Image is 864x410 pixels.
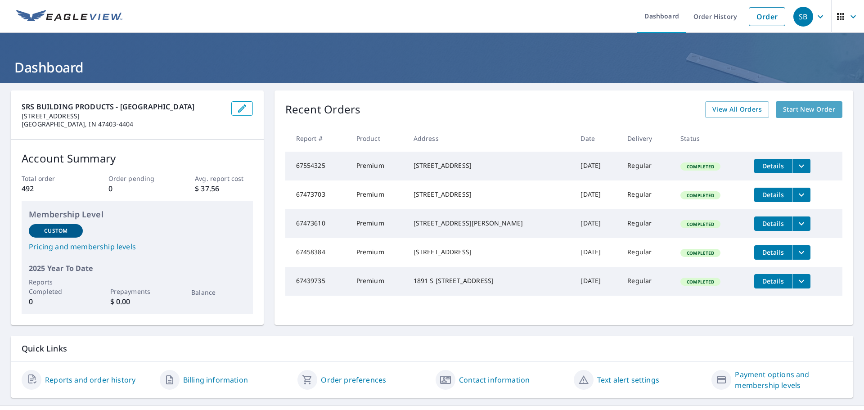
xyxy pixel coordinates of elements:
[776,101,842,118] a: Start New Order
[620,209,673,238] td: Regular
[285,152,349,180] td: 67554325
[792,188,810,202] button: filesDropdownBtn-67473703
[681,163,720,170] span: Completed
[414,248,567,257] div: [STREET_ADDRESS]
[573,152,620,180] td: [DATE]
[191,288,245,297] p: Balance
[681,279,720,285] span: Completed
[29,277,83,296] p: Reports Completed
[349,267,406,296] td: Premium
[792,216,810,231] button: filesDropdownBtn-67473610
[29,296,83,307] p: 0
[754,159,792,173] button: detailsBtn-67554325
[22,343,842,354] p: Quick Links
[29,208,246,221] p: Membership Level
[108,183,166,194] p: 0
[321,374,386,385] a: Order preferences
[754,216,792,231] button: detailsBtn-67473610
[597,374,659,385] a: Text alert settings
[792,245,810,260] button: filesDropdownBtn-67458384
[349,238,406,267] td: Premium
[760,190,787,199] span: Details
[22,183,79,194] p: 492
[573,125,620,152] th: Date
[793,7,813,27] div: SB
[681,250,720,256] span: Completed
[760,248,787,257] span: Details
[760,162,787,170] span: Details
[573,238,620,267] td: [DATE]
[573,209,620,238] td: [DATE]
[285,101,361,118] p: Recent Orders
[414,276,567,285] div: 1891 S [STREET_ADDRESS]
[783,104,835,115] span: Start New Order
[108,174,166,183] p: Order pending
[620,180,673,209] td: Regular
[183,374,248,385] a: Billing information
[44,227,67,235] p: Custom
[22,150,253,167] p: Account Summary
[705,101,769,118] a: View All Orders
[285,209,349,238] td: 67473610
[673,125,747,152] th: Status
[573,267,620,296] td: [DATE]
[285,267,349,296] td: 67439735
[754,274,792,288] button: detailsBtn-67439735
[195,183,252,194] p: $ 37.56
[459,374,530,385] a: Contact information
[285,238,349,267] td: 67458384
[712,104,762,115] span: View All Orders
[414,161,567,170] div: [STREET_ADDRESS]
[760,219,787,228] span: Details
[22,112,224,120] p: [STREET_ADDRESS]
[29,241,246,252] a: Pricing and membership levels
[195,174,252,183] p: Avg. report cost
[620,152,673,180] td: Regular
[22,101,224,112] p: SRS BUILDING PRODUCTS - [GEOGRAPHIC_DATA]
[110,296,164,307] p: $ 0.00
[620,267,673,296] td: Regular
[29,263,246,274] p: 2025 Year To Date
[285,125,349,152] th: Report #
[406,125,574,152] th: Address
[349,180,406,209] td: Premium
[749,7,785,26] a: Order
[349,152,406,180] td: Premium
[754,245,792,260] button: detailsBtn-67458384
[22,120,224,128] p: [GEOGRAPHIC_DATA], IN 47403-4404
[620,125,673,152] th: Delivery
[11,58,853,77] h1: Dashboard
[414,219,567,228] div: [STREET_ADDRESS][PERSON_NAME]
[414,190,567,199] div: [STREET_ADDRESS]
[349,209,406,238] td: Premium
[760,277,787,285] span: Details
[573,180,620,209] td: [DATE]
[792,159,810,173] button: filesDropdownBtn-67554325
[754,188,792,202] button: detailsBtn-67473703
[45,374,135,385] a: Reports and order history
[16,10,122,23] img: EV Logo
[285,180,349,209] td: 67473703
[681,221,720,227] span: Completed
[681,192,720,198] span: Completed
[620,238,673,267] td: Regular
[349,125,406,152] th: Product
[735,369,842,391] a: Payment options and membership levels
[792,274,810,288] button: filesDropdownBtn-67439735
[110,287,164,296] p: Prepayments
[22,174,79,183] p: Total order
